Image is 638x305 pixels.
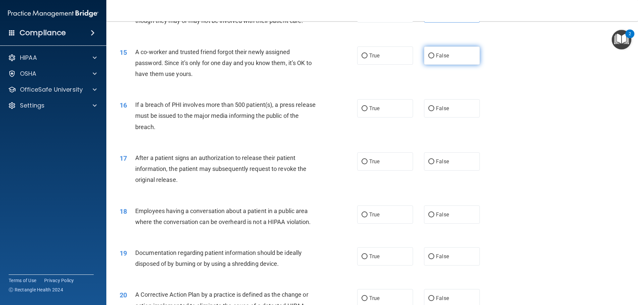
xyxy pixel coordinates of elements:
iframe: Drift Widget Chat Controller [523,258,630,284]
span: True [369,211,379,218]
span: False [436,52,449,59]
input: False [428,159,434,164]
span: 16 [120,101,127,109]
input: True [362,296,368,301]
a: HIPAA [8,54,97,62]
span: True [369,52,379,59]
a: OfficeSafe University [8,86,97,94]
span: 18 [120,207,127,215]
span: False [436,105,449,112]
p: OSHA [20,70,37,78]
h4: Compliance [20,28,66,38]
span: True [369,295,379,301]
a: Privacy Policy [44,277,74,284]
span: 15 [120,48,127,56]
input: False [428,254,434,259]
span: False [436,253,449,260]
a: Terms of Use [9,277,36,284]
a: OSHA [8,70,97,78]
p: HIPAA [20,54,37,62]
span: True [369,253,379,260]
span: 17 [120,154,127,162]
p: OfficeSafe University [20,86,83,94]
span: Documentation regarding patient information should be ideally disposed of by burning or by using ... [135,249,302,267]
span: Ⓒ Rectangle Health 2024 [9,286,63,293]
span: True [369,105,379,112]
input: True [362,53,368,58]
span: Employees having a conversation about a patient in a public area where the conversation can be ov... [135,207,311,225]
input: True [362,254,368,259]
span: False [436,211,449,218]
input: True [362,159,368,164]
span: False [436,158,449,165]
button: Open Resource Center, 2 new notifications [612,30,631,49]
input: False [428,53,434,58]
input: True [362,212,368,217]
input: False [428,106,434,111]
span: False [436,295,449,301]
span: A co-worker and trusted friend forgot their newly assigned password. Since it’s only for one day ... [135,48,312,77]
span: After a patient signs an authorization to release their patient information, the patient may subs... [135,154,306,183]
div: 2 [629,34,631,42]
input: True [362,106,368,111]
img: PMB logo [8,7,98,20]
input: False [428,212,434,217]
p: Settings [20,102,45,110]
span: 20 [120,291,127,299]
input: False [428,296,434,301]
span: True [369,158,379,165]
span: If a breach of PHI involves more than 500 patient(s), a press release must be issued to the major... [135,101,316,130]
span: 19 [120,249,127,257]
a: Settings [8,102,97,110]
